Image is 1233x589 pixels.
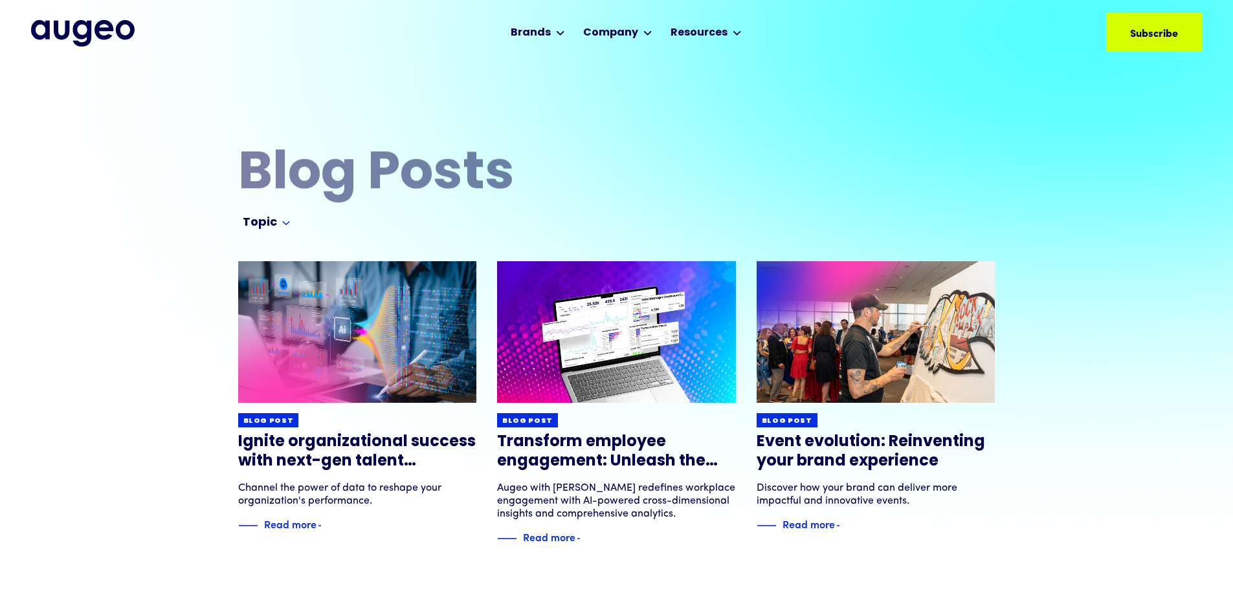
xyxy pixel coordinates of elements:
[282,221,290,226] img: Arrow symbol in bright blue pointing down to indicate an expanded section.
[783,516,835,531] div: Read more
[757,433,995,471] h3: Event evolution: Reinventing your brand experience
[243,215,277,231] div: Topic
[671,25,728,41] div: Resources
[757,482,995,508] div: Discover how your brand can deliver more impactful and innovative events.
[497,482,736,520] div: Augeo with [PERSON_NAME] redefines workplace engagement with AI-powered cross-dimensional insight...
[31,20,135,46] a: home
[238,482,477,508] div: Channel the power of data to reshape your organization's performance.
[497,261,736,546] a: Blog postTransform employee engagement: Unleash the power of next-gen insightsAugeo with [PERSON_...
[264,516,317,531] div: Read more
[238,261,477,533] a: Blog postIgnite organizational success with next-gen talent optimizationChannel the power of data...
[497,531,517,546] img: Blue decorative line
[511,25,551,41] div: Brands
[762,416,812,426] div: Blog post
[1106,13,1202,52] a: Subscribe
[757,261,995,533] a: Blog postEvent evolution: Reinventing your brand experienceDiscover how your brand can deliver mo...
[583,25,638,41] div: Company
[238,149,995,201] h2: Blog Posts
[836,518,856,533] img: Blue text arrow
[238,518,258,533] img: Blue decorative line
[577,531,596,546] img: Blue text arrow
[243,416,294,426] div: Blog post
[497,433,736,471] h3: Transform employee engagement: Unleash the power of next-gen insights
[238,433,477,471] h3: Ignite organizational success with next-gen talent optimization
[757,518,776,533] img: Blue decorative line
[31,20,135,46] img: Augeo's full logo in midnight blue.
[523,529,575,544] div: Read more
[502,416,553,426] div: Blog post
[318,518,337,533] img: Blue text arrow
